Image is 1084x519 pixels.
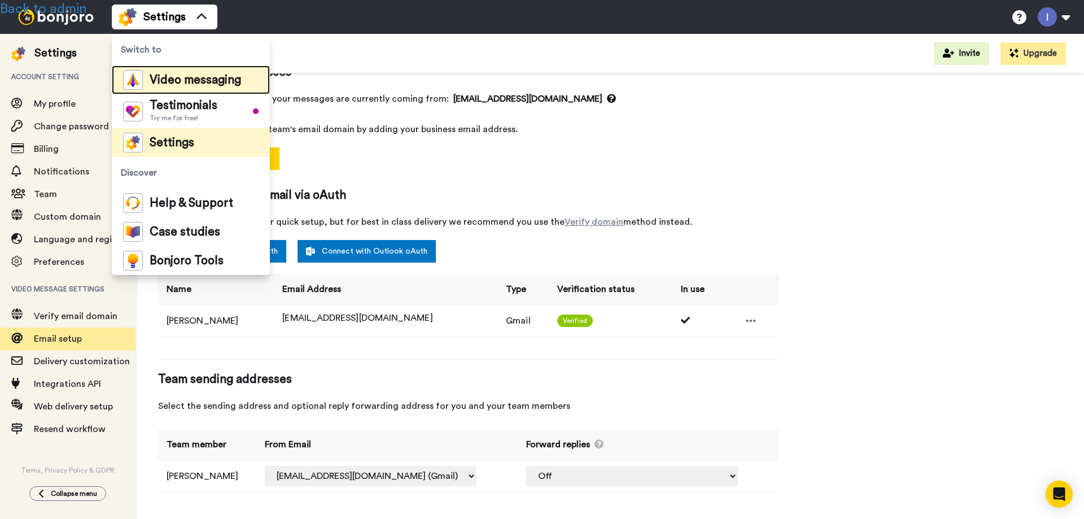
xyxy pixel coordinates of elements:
a: Connect with Outlook oAuth [298,240,436,263]
span: Discover [112,157,270,189]
td: [PERSON_NAME] [158,461,256,492]
span: Verified [557,315,593,327]
span: Resend workflow [34,425,106,434]
span: Billing [34,145,59,154]
i: Used 1 times [681,316,692,325]
img: bj-tools-colored.svg [123,251,143,271]
span: Language and region [34,235,123,244]
span: Web delivery setup [34,402,113,411]
th: Type [497,274,549,305]
span: Testimonials [150,100,217,111]
span: [EMAIL_ADDRESS][DOMAIN_NAME] [282,313,432,322]
th: Email Address [274,274,497,305]
img: settings-colored.svg [11,47,25,61]
span: Notifications [34,167,89,176]
img: case-study-colored.svg [123,222,143,242]
span: Default email address that your messages are currently coming from: [158,92,779,106]
th: Team member [158,430,256,461]
th: Verification status [549,274,672,305]
span: Team [34,190,57,199]
img: settings-colored.svg [119,8,137,26]
th: Name [158,274,274,305]
a: TestimonialsTry me for free! [112,94,270,128]
span: Verify email domain [34,312,117,321]
span: Email setup [34,334,82,343]
span: Settings [143,9,186,25]
th: From Email [256,430,518,461]
img: vm-color.svg [123,70,143,90]
button: Invite [934,42,989,65]
span: We offer OAuth options for quick setup, but for best in class delivery we recommend you use the m... [158,215,779,229]
span: Preferences [34,258,84,267]
span: Video messaging [150,75,241,86]
span: Case studies [150,226,220,238]
td: Gmail [497,305,549,336]
img: outlook-white.svg [306,247,315,256]
span: [EMAIL_ADDRESS][DOMAIN_NAME] [453,92,616,106]
span: Select the sending address and optional reply forwarding address for you and your team members [158,399,779,413]
img: help-and-support-colored.svg [123,193,143,213]
a: Case studies [112,217,270,246]
button: Collapse menu [29,486,106,501]
span: Team sending addresses [158,371,779,388]
span: Try me for free! [150,114,217,123]
a: Settings [112,128,270,157]
span: Send messages from your team's email domain by adding your business email address. [158,123,779,136]
th: In use [672,274,723,305]
span: Custom domain [34,212,101,221]
span: Switch to [112,34,270,66]
img: settings-colored.svg [123,133,143,152]
span: Collapse menu [51,489,97,498]
button: Upgrade [1000,42,1066,65]
span: Bonjoro Tools [150,255,224,267]
span: Change password [34,122,109,131]
span: Integrations API [34,380,101,389]
a: Video messaging [112,66,270,94]
img: tm-color.svg [123,102,143,121]
td: [PERSON_NAME] [158,305,274,336]
span: Delivery customization [34,357,130,366]
span: G-suite or Outlook email via oAuth [158,187,779,204]
span: Settings [150,137,194,149]
span: Forward replies [526,438,590,451]
a: Bonjoro Tools [112,246,270,275]
span: My profile [34,99,76,108]
div: Settings [34,45,77,61]
a: Help & Support [112,189,270,217]
a: Verify domain [565,217,623,226]
div: Open Intercom Messenger [1046,481,1073,508]
span: Help & Support [150,198,233,209]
